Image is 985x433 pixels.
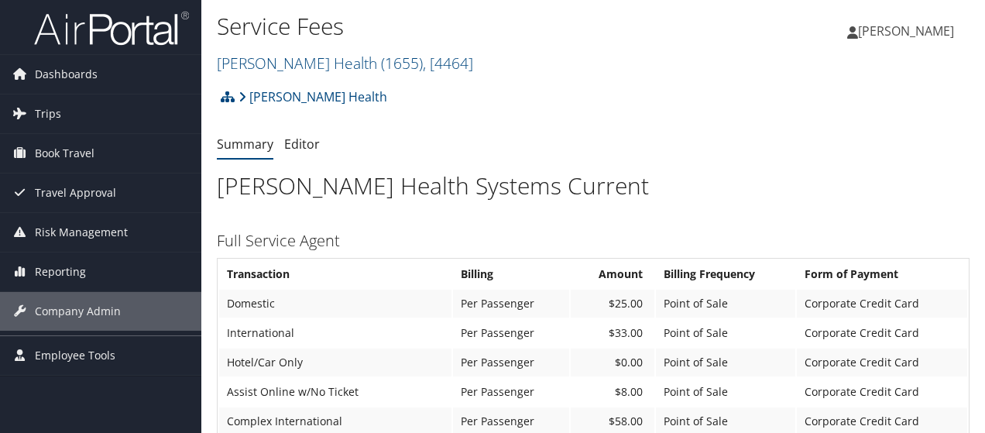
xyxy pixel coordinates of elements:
[797,290,967,318] td: Corporate Credit Card
[797,349,967,376] td: Corporate Credit Card
[35,95,61,133] span: Trips
[35,174,116,212] span: Travel Approval
[35,213,128,252] span: Risk Management
[217,136,273,153] a: Summary
[284,136,320,153] a: Editor
[571,260,654,288] th: Amount
[217,10,719,43] h1: Service Fees
[656,260,796,288] th: Billing Frequency
[858,22,954,40] span: [PERSON_NAME]
[219,319,451,347] td: International
[35,292,121,331] span: Company Admin
[35,336,115,375] span: Employee Tools
[571,319,654,347] td: $33.00
[219,378,451,406] td: Assist Online w/No Ticket
[571,378,654,406] td: $8.00
[219,260,451,288] th: Transaction
[847,8,970,54] a: [PERSON_NAME]
[656,378,796,406] td: Point of Sale
[381,53,423,74] span: ( 1655 )
[656,319,796,347] td: Point of Sale
[423,53,473,74] span: , [ 4464 ]
[217,230,970,252] h3: Full Service Agent
[571,290,654,318] td: $25.00
[797,319,967,347] td: Corporate Credit Card
[453,290,569,318] td: Per Passenger
[35,55,98,94] span: Dashboards
[656,290,796,318] td: Point of Sale
[217,170,970,202] h1: [PERSON_NAME] Health Systems Current
[453,378,569,406] td: Per Passenger
[219,349,451,376] td: Hotel/Car Only
[797,378,967,406] td: Corporate Credit Card
[453,319,569,347] td: Per Passenger
[35,253,86,291] span: Reporting
[453,260,569,288] th: Billing
[797,260,967,288] th: Form of Payment
[453,349,569,376] td: Per Passenger
[571,349,654,376] td: $0.00
[34,10,189,46] img: airportal-logo.png
[219,290,451,318] td: Domestic
[239,81,387,112] a: [PERSON_NAME] Health
[35,134,94,173] span: Book Travel
[656,349,796,376] td: Point of Sale
[217,53,473,74] a: [PERSON_NAME] Health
